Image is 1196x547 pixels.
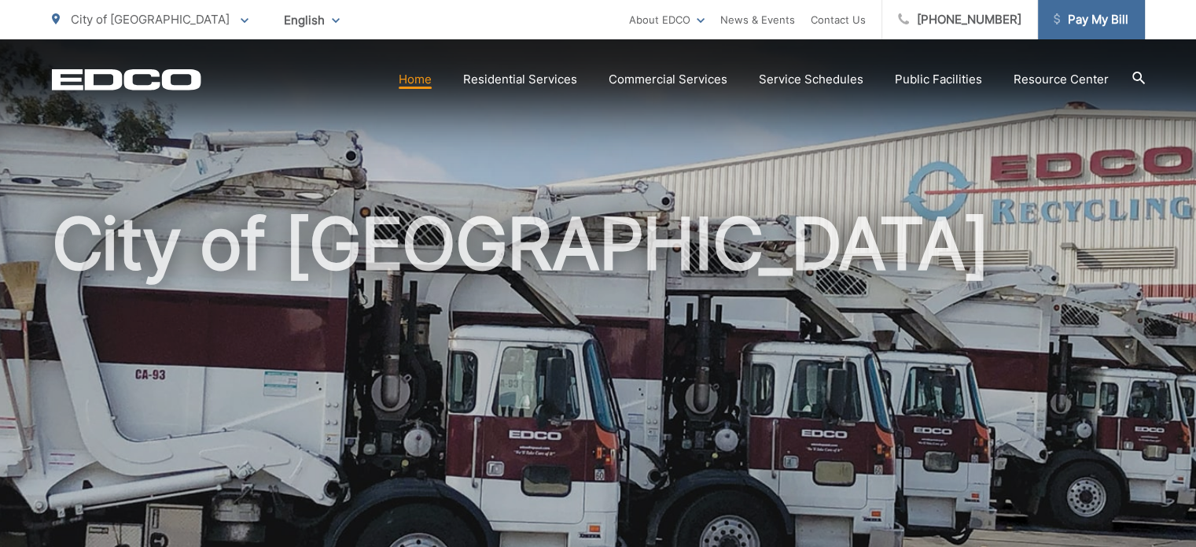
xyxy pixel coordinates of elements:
a: Service Schedules [759,70,863,89]
a: News & Events [720,10,795,29]
a: Public Facilities [895,70,982,89]
a: About EDCO [629,10,705,29]
a: EDCD logo. Return to the homepage. [52,68,201,91]
a: Home [399,70,432,89]
a: Residential Services [463,70,577,89]
span: City of [GEOGRAPHIC_DATA] [71,12,230,27]
a: Commercial Services [609,70,727,89]
span: English [272,6,351,34]
a: Resource Center [1014,70,1109,89]
a: Contact Us [811,10,866,29]
span: Pay My Bill [1054,10,1128,29]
